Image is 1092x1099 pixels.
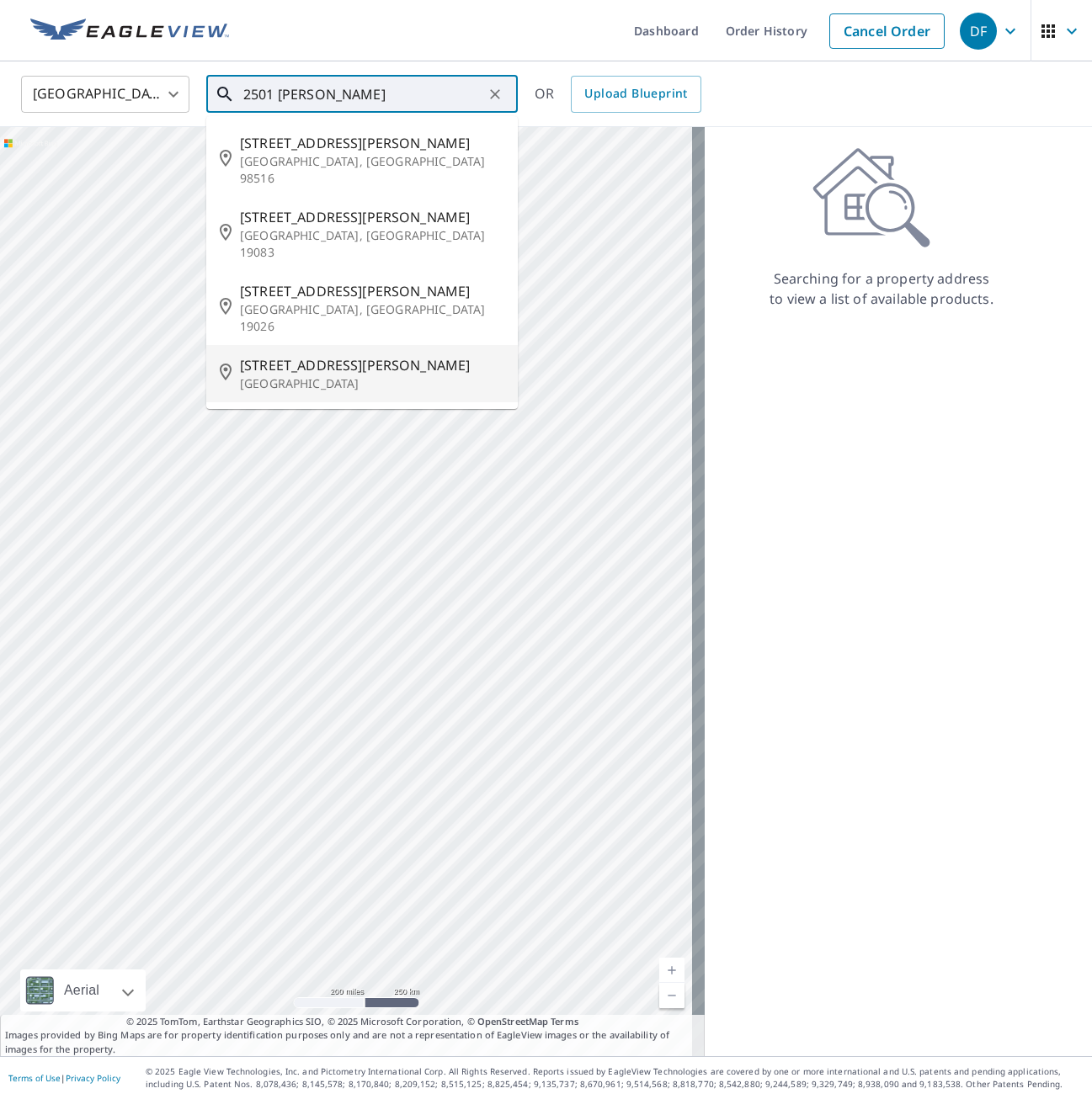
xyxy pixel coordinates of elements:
a: Cancel Order [829,13,945,49]
span: [STREET_ADDRESS][PERSON_NAME] [240,281,504,301]
a: Upload Blueprint [571,76,700,113]
div: OR [535,76,701,113]
div: [GEOGRAPHIC_DATA] [21,71,189,118]
input: Search by address or latitude-longitude [243,71,483,118]
a: Terms [551,1015,578,1027]
a: Current Level 5, Zoom In [659,958,684,983]
img: EV Logo [30,19,229,44]
p: © 2025 Eagle View Technologies, Inc. and Pictometry International Corp. All Rights Reserved. Repo... [146,1065,1084,1091]
a: Current Level 5, Zoom Out [659,983,684,1008]
p: [GEOGRAPHIC_DATA], [GEOGRAPHIC_DATA] 98516 [240,153,504,187]
p: [GEOGRAPHIC_DATA], [GEOGRAPHIC_DATA] 19083 [240,227,504,261]
a: Privacy Policy [66,1072,120,1084]
div: Aerial [20,969,146,1011]
p: Searching for a property address to view a list of available products. [769,268,994,309]
button: Clear [483,82,507,106]
span: Upload Blueprint [584,83,687,104]
a: OpenStreetMap [477,1015,548,1027]
p: [GEOGRAPHIC_DATA] [240,375,504,392]
p: | [8,1073,120,1083]
span: [STREET_ADDRESS][PERSON_NAME] [240,207,504,227]
span: [STREET_ADDRESS][PERSON_NAME] [240,133,504,153]
p: [GEOGRAPHIC_DATA], [GEOGRAPHIC_DATA] 19026 [240,301,504,335]
span: [STREET_ADDRESS][PERSON_NAME] [240,355,504,375]
span: © 2025 TomTom, Earthstar Geographics SIO, © 2025 Microsoft Corporation, © [126,1015,578,1029]
div: Aerial [59,969,104,1011]
div: DF [960,13,997,50]
a: Terms of Use [8,1072,61,1084]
